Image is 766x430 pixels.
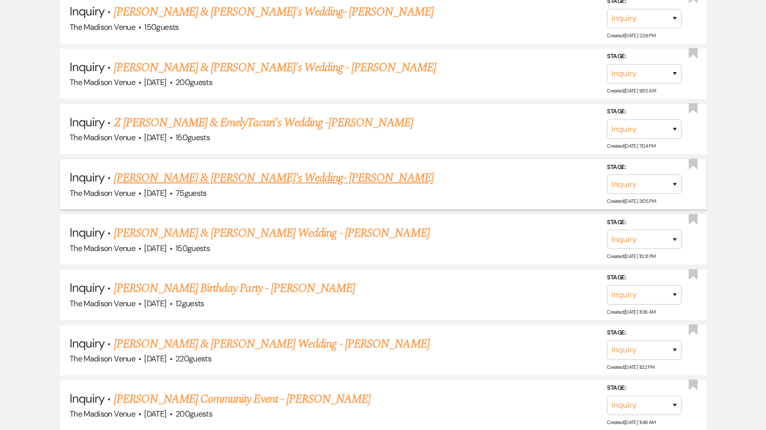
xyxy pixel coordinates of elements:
span: [DATE] [144,243,166,254]
span: Inquiry [70,59,104,75]
span: Created: [DATE] 1:02 PM [607,364,654,370]
span: The Madison Venue [70,409,135,419]
a: [PERSON_NAME] Community Event - [PERSON_NAME] [114,390,371,408]
a: [PERSON_NAME] & [PERSON_NAME]'s Wedding- [PERSON_NAME] [114,169,433,187]
label: Stage: [607,106,681,117]
a: [PERSON_NAME] Birthday Party - [PERSON_NAME] [114,279,355,297]
label: Stage: [607,162,681,173]
label: Stage: [607,328,681,339]
a: [PERSON_NAME] & [PERSON_NAME] Wedding - [PERSON_NAME] [114,335,429,353]
span: 75 guests [175,188,207,198]
span: [DATE] [144,353,166,364]
span: [DATE] [144,298,166,309]
label: Stage: [607,272,681,283]
span: Inquiry [70,280,104,295]
label: Stage: [607,383,681,394]
span: The Madison Venue [70,298,135,309]
span: 150 guests [175,132,210,143]
span: Inquiry [70,170,104,185]
span: Inquiry [70,114,104,130]
span: Created: [DATE] 9:55 AM [607,87,656,94]
span: 150 guests [175,243,210,254]
span: The Madison Venue [70,77,135,87]
a: Z [PERSON_NAME] & EmelyTacuri's Wedding -[PERSON_NAME] [114,114,413,132]
span: Created: [DATE] 2:38 PM [607,32,655,39]
span: Created: [DATE] 11:36 AM [607,309,655,315]
span: [DATE] [144,132,166,143]
span: 200 guests [175,409,212,419]
span: 150 guests [144,22,178,32]
span: 12 guests [175,298,204,309]
span: Created: [DATE] 10:31 PM [607,253,655,259]
span: [DATE] [144,188,166,198]
span: The Madison Venue [70,188,135,198]
span: The Madison Venue [70,132,135,143]
span: The Madison Venue [70,22,135,32]
span: [DATE] [144,77,166,87]
span: The Madison Venue [70,243,135,254]
span: Created: [DATE] 3:05 PM [607,198,656,204]
span: The Madison Venue [70,353,135,364]
span: [DATE] [144,409,166,419]
span: Created: [DATE] 11:49 AM [607,419,655,426]
span: 200 guests [175,77,212,87]
label: Stage: [607,51,681,62]
span: Inquiry [70,3,104,19]
span: Created: [DATE] 7:04 PM [607,143,655,149]
label: Stage: [607,217,681,228]
a: [PERSON_NAME] & [PERSON_NAME] Wedding - [PERSON_NAME] [114,224,429,242]
span: Inquiry [70,391,104,406]
a: [PERSON_NAME] & [PERSON_NAME]'s Wedding - [PERSON_NAME] [114,59,436,77]
a: [PERSON_NAME] & [PERSON_NAME]'s Wedding- [PERSON_NAME] [114,3,433,21]
span: 220 guests [175,353,211,364]
span: Inquiry [70,225,104,240]
span: Inquiry [70,336,104,351]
